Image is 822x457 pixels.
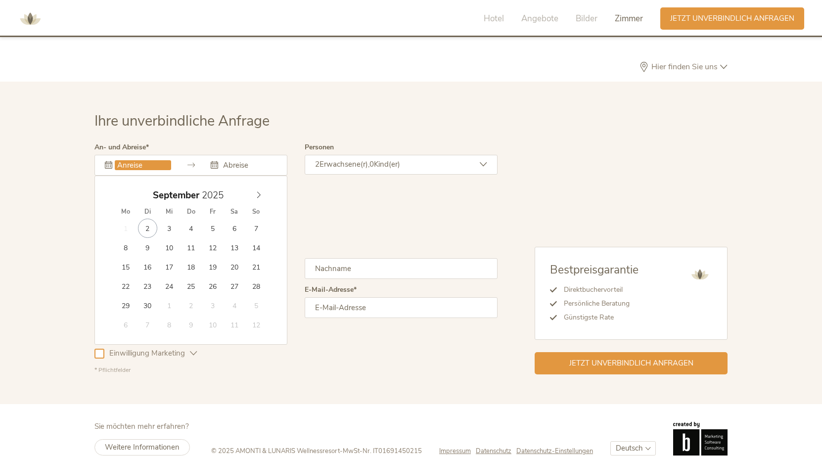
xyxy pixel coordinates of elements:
[203,315,222,334] span: Oktober 10, 2025
[116,276,136,296] span: September 22, 2025
[615,13,643,24] span: Zimmer
[159,315,179,334] span: Oktober 8, 2025
[203,238,222,257] span: September 12, 2025
[115,160,171,170] input: Anreise
[116,315,136,334] span: Oktober 6, 2025
[15,4,45,34] img: AMONTI & LUNARIS Wellnessresort
[104,348,190,359] span: Einwilligung Marketing
[94,366,498,374] div: * Pflichtfelder
[340,447,343,456] span: -
[476,447,511,456] span: Datenschutz
[315,159,320,169] span: 2
[649,63,720,71] span: Hier finden Sie uns
[221,160,277,170] input: Abreise
[203,296,222,315] span: Oktober 3, 2025
[181,276,200,296] span: September 25, 2025
[246,238,266,257] span: September 14, 2025
[670,13,794,24] span: Jetzt unverbindlich anfragen
[305,258,498,279] input: Nachname
[15,15,45,22] a: AMONTI & LUNARIS Wellnessresort
[557,283,639,297] li: Direktbuchervorteil
[225,238,244,257] span: September 13, 2025
[203,257,222,276] span: September 19, 2025
[557,297,639,311] li: Persönliche Beratung
[159,238,179,257] span: September 10, 2025
[246,219,266,238] span: September 7, 2025
[115,209,137,215] span: Mo
[305,144,334,151] label: Personen
[138,315,157,334] span: Oktober 7, 2025
[181,257,200,276] span: September 18, 2025
[94,421,189,431] span: Sie möchten mehr erfahren?
[516,447,593,456] a: Datenschutz-Einstellungen
[159,219,179,238] span: September 3, 2025
[116,296,136,315] span: September 29, 2025
[116,219,136,238] span: September 1, 2025
[225,219,244,238] span: September 6, 2025
[138,238,157,257] span: September 9, 2025
[116,238,136,257] span: September 8, 2025
[138,296,157,315] span: September 30, 2025
[369,159,374,169] span: 0
[225,276,244,296] span: September 27, 2025
[94,439,190,456] a: Weitere Informationen
[476,447,516,456] a: Datenschutz
[203,219,222,238] span: September 5, 2025
[138,276,157,296] span: September 23, 2025
[245,209,267,215] span: So
[343,447,422,456] span: MwSt-Nr. IT01691450215
[687,262,712,287] img: AMONTI & LUNARIS Wellnessresort
[159,257,179,276] span: September 17, 2025
[94,144,149,151] label: An- und Abreise
[158,209,180,215] span: Mi
[94,111,270,131] span: Ihre unverbindliche Anfrage
[439,447,476,456] a: Impressum
[576,13,597,24] span: Bilder
[225,315,244,334] span: Oktober 11, 2025
[246,276,266,296] span: September 28, 2025
[569,358,693,368] span: Jetzt unverbindlich anfragen
[203,276,222,296] span: September 26, 2025
[181,315,200,334] span: Oktober 9, 2025
[320,159,369,169] span: Erwachsene(r),
[181,238,200,257] span: September 11, 2025
[116,257,136,276] span: September 15, 2025
[305,286,357,293] label: E-Mail-Adresse
[211,447,340,456] span: © 2025 AMONTI & LUNARIS Wellnessresort
[521,13,558,24] span: Angebote
[225,296,244,315] span: Oktober 4, 2025
[138,257,157,276] span: September 16, 2025
[305,297,498,318] input: E-Mail-Adresse
[137,209,158,215] span: Di
[673,422,728,456] img: Brandnamic GmbH | Leading Hospitality Solutions
[246,257,266,276] span: September 21, 2025
[550,262,639,277] span: Bestpreisgarantie
[224,209,245,215] span: Sa
[138,219,157,238] span: September 2, 2025
[374,159,400,169] span: Kind(er)
[439,447,471,456] span: Impressum
[557,311,639,324] li: Günstigste Rate
[181,296,200,315] span: Oktober 2, 2025
[181,219,200,238] span: September 4, 2025
[180,209,202,215] span: Do
[246,296,266,315] span: Oktober 5, 2025
[159,276,179,296] span: September 24, 2025
[105,442,180,452] span: Weitere Informationen
[199,189,232,202] input: Year
[202,209,224,215] span: Fr
[484,13,504,24] span: Hotel
[246,315,266,334] span: Oktober 12, 2025
[159,296,179,315] span: Oktober 1, 2025
[153,191,199,200] span: September
[225,257,244,276] span: September 20, 2025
